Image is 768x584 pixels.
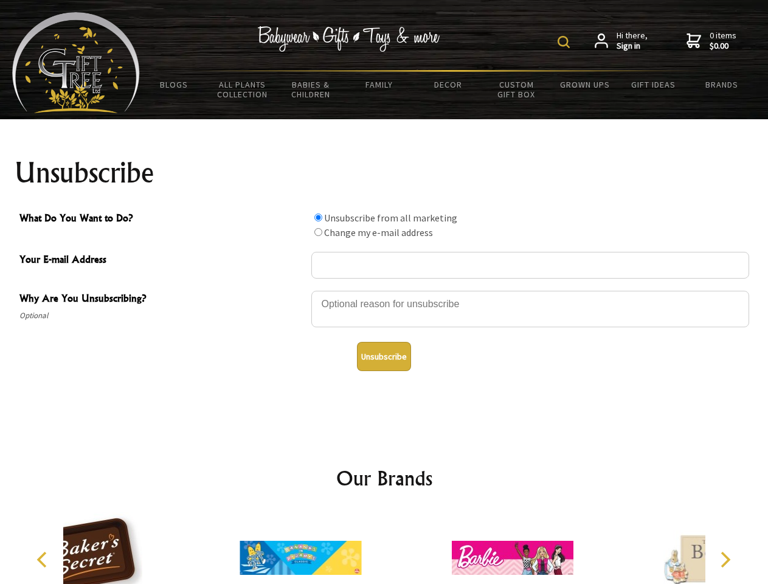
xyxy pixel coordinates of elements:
[311,252,749,279] input: Your E-mail Address
[24,464,744,493] h2: Our Brands
[617,41,648,52] strong: Sign in
[324,212,457,224] label: Unsubscribe from all marketing
[12,12,140,113] img: Babyware - Gifts - Toys and more...
[619,72,688,97] a: Gift Ideas
[687,30,736,52] a: 0 items$0.00
[345,72,414,97] a: Family
[688,72,756,97] a: Brands
[19,210,305,228] span: What Do You Want to Do?
[617,30,648,52] span: Hi there,
[19,291,305,308] span: Why Are You Unsubscribing?
[550,72,619,97] a: Grown Ups
[357,342,411,371] button: Unsubscribe
[314,228,322,236] input: What Do You Want to Do?
[595,30,648,52] a: Hi there,Sign in
[311,291,749,327] textarea: Why Are You Unsubscribing?
[314,214,322,221] input: What Do You Want to Do?
[258,26,440,52] img: Babywear - Gifts - Toys & more
[209,72,277,107] a: All Plants Collection
[15,158,754,187] h1: Unsubscribe
[30,546,57,573] button: Previous
[277,72,345,107] a: Babies & Children
[710,30,736,52] span: 0 items
[324,226,433,238] label: Change my e-mail address
[558,36,570,48] img: product search
[140,72,209,97] a: BLOGS
[19,252,305,269] span: Your E-mail Address
[482,72,551,107] a: Custom Gift Box
[711,546,738,573] button: Next
[19,308,305,323] span: Optional
[710,41,736,52] strong: $0.00
[413,72,482,97] a: Decor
